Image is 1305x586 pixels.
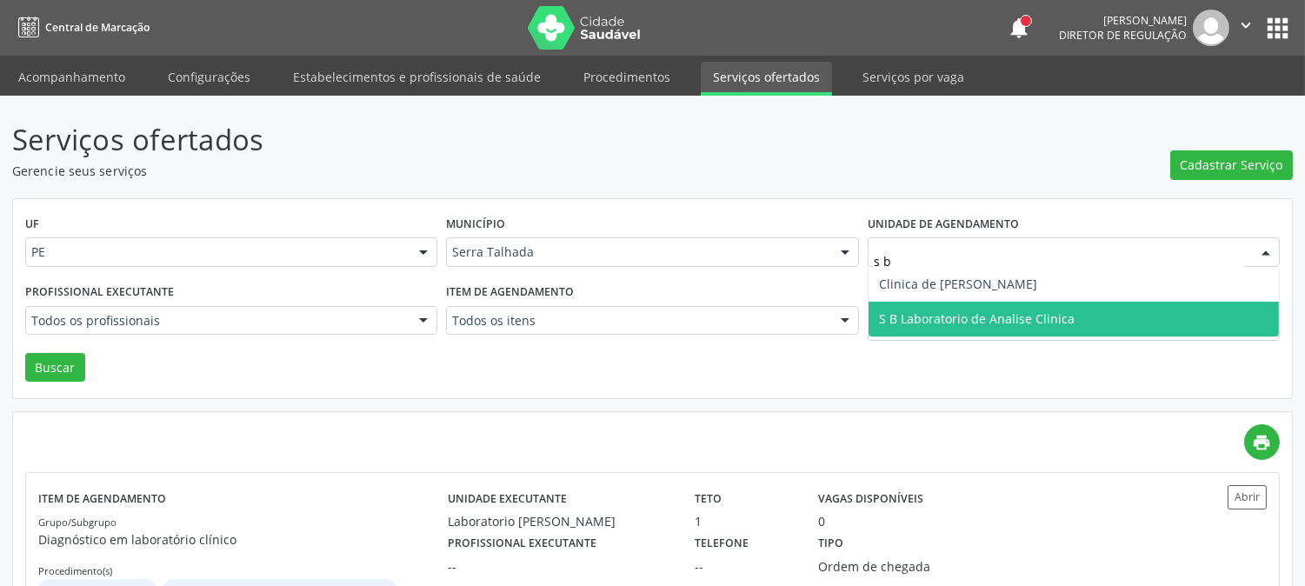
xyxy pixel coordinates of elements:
small: Grupo/Subgrupo [38,516,117,529]
a: Configurações [156,62,263,92]
a: Procedimentos [571,62,682,92]
span: Todos os itens [452,312,822,330]
input: Selecione um estabelecimento [874,243,1244,278]
a: print [1244,424,1280,460]
a: Serviços ofertados [701,62,832,96]
div: 0 [818,512,825,530]
button: notifications [1007,16,1031,40]
a: Acompanhamento [6,62,137,92]
label: Unidade executante [448,485,567,512]
label: Município [446,211,505,238]
a: Serviços por vaga [850,62,976,92]
button: Abrir [1228,485,1267,509]
img: img [1193,10,1229,46]
a: Estabelecimentos e profissionais de saúde [281,62,553,92]
p: Serviços ofertados [12,118,909,162]
label: Vagas disponíveis [818,485,923,512]
label: Teto [695,485,722,512]
div: -- [695,557,794,576]
span: Diretor de regulação [1059,28,1187,43]
div: Laboratorio [PERSON_NAME] [448,512,670,530]
span: Todos os profissionais [31,312,402,330]
div: [PERSON_NAME] [1059,13,1187,28]
span: PE [31,243,402,261]
span: Serra Talhada [452,243,822,261]
span: S B Laboratorio de Analise Clinica [879,310,1075,327]
small: Procedimento(s) [38,564,112,577]
i:  [1236,16,1255,35]
p: Diagnóstico em laboratório clínico [38,530,448,549]
div: -- [448,557,670,576]
p: Gerencie seus serviços [12,162,909,180]
span: Cadastrar Serviço [1181,156,1283,174]
button: Cadastrar Serviço [1170,150,1293,180]
span: Central de Marcação [45,20,150,35]
button: apps [1262,13,1293,43]
div: Ordem de chegada [818,557,979,576]
button:  [1229,10,1262,46]
label: Unidade de agendamento [868,211,1019,238]
label: Item de agendamento [38,485,166,512]
button: Buscar [25,353,85,383]
label: Item de agendamento [446,279,574,306]
a: Central de Marcação [12,13,150,42]
label: UF [25,211,39,238]
div: 1 [695,512,794,530]
span: Clinica de [PERSON_NAME] [879,276,1037,292]
label: Tipo [818,530,843,557]
label: Telefone [695,530,749,557]
label: Profissional executante [448,530,596,557]
i: print [1253,433,1272,452]
label: Profissional executante [25,279,174,306]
